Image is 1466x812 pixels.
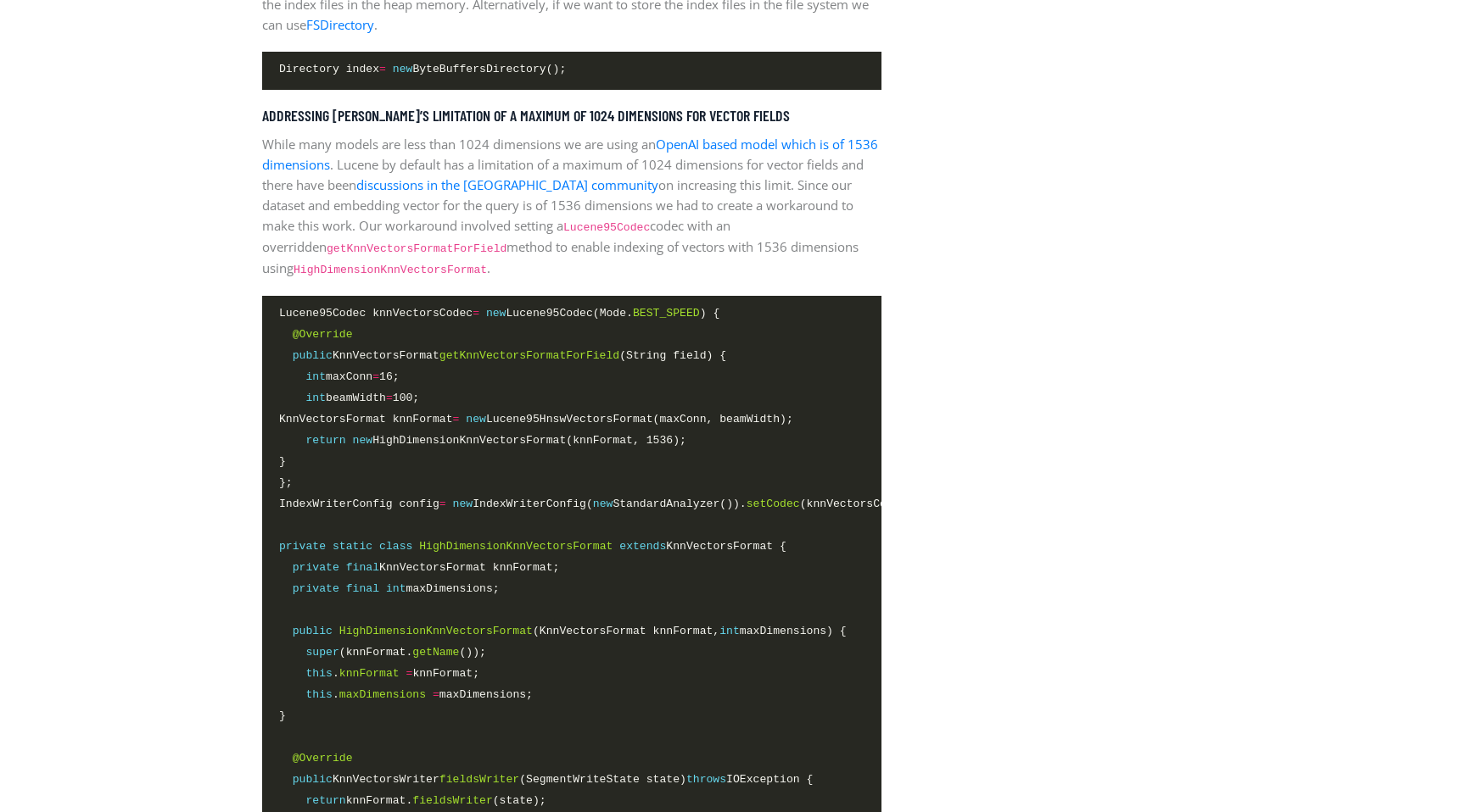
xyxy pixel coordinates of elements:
span: = [433,688,439,701]
span: Directory index ByteBuffersDirectory(); [279,60,566,78]
span: fieldsWriter [439,773,519,786]
code: Lucene95Codec [563,221,650,234]
span: maxConn 16; [279,368,400,386]
span: KnnVectorsFormat knnFormat Lucene95HnswVectorsFormat(maxConn, beamWidth); [279,410,793,428]
span: private [279,540,326,553]
span: int [719,625,740,637]
a: discussions in the [GEOGRAPHIC_DATA] community [356,176,658,193]
span: knnFormat [339,667,400,680]
span: knnFormat. (state); [279,792,546,809]
span: BEST_SPEED [633,307,700,320]
span: private [293,582,339,595]
span: IndexWriterConfig config IndexWriterConfig( StandardAnalyzer()). (knnVectorsCodec); [279,495,920,513]
span: . maxDimensions; [279,686,533,704]
span: final [346,582,379,595]
span: setCodec [747,498,800,510]
span: = [386,392,393,404]
span: HighDimensionKnnVectorsFormat(knnFormat, 1536); [279,431,686,449]
span: (KnnVectorsFormat knnFormat, maxDimensions) { [279,622,847,640]
span: HighDimensionKnnVectorsFormat [419,540,613,553]
span: = [379,63,386,75]
span: KnnVectorsFormat (String field) { [279,347,726,364]
span: return [305,794,345,807]
span: @Override [293,328,353,341]
span: int [305,392,326,404]
span: = [439,498,446,510]
span: static [333,540,372,553]
span: = [372,370,379,383]
span: @Override [293,752,353,765]
span: = [406,667,413,680]
span: int [386,582,406,595]
span: KnnVectorsWriter (SegmentWriteState state) IOException { [279,770,813,788]
span: (knnFormat. ()); [279,643,486,661]
a: FSDirectory [306,16,374,33]
span: super [305,646,339,659]
span: = [473,307,479,320]
span: new [453,498,473,510]
span: . knnFormat; [279,665,479,682]
span: final [346,561,379,574]
span: getName [412,646,459,659]
span: fieldsWriter [412,794,492,807]
span: new [486,307,506,320]
span: new [593,498,613,510]
span: this [305,688,332,701]
span: public [293,773,333,786]
span: }; [279,474,293,492]
span: KnnVectorsFormat knnFormat; [279,559,559,576]
code: getKnnVectorsFormatForField [327,242,506,255]
span: = [453,413,460,425]
span: public [293,625,333,637]
span: beamWidth 100; [279,389,419,407]
span: KnnVectorsFormat { [279,537,786,555]
span: new [393,63,413,75]
span: this [305,667,332,680]
span: HighDimensionKnnVectorsFormat [339,625,533,637]
span: public [293,349,333,362]
a: OpenAI based model which is of 1536 dimensions [262,136,878,173]
span: } [279,707,286,725]
span: new [466,413,486,425]
span: maxDimensions [339,688,426,701]
h5: Addressing [PERSON_NAME]’s limitation of a maximum of 1024 dimensions for vector fields [262,107,881,125]
span: getKnnVectorsFormatForField [439,349,619,362]
span: class [379,540,412,553]
span: new [353,434,373,447]
p: While many models are less than 1024 dimensions we are using an . Lucene by default has a limitat... [262,134,881,279]
span: maxDimensions; [279,580,500,598]
span: } [279,453,286,470]
span: Lucene95Codec knnVectorsCodec Lucene95Codec(Mode. ) { [279,304,719,322]
span: throws [686,773,726,786]
span: extends [619,540,666,553]
span: private [293,561,339,574]
code: HighDimensionKnnVectorsFormat [294,264,487,276]
span: int [305,370,326,383]
span: return [305,434,345,447]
